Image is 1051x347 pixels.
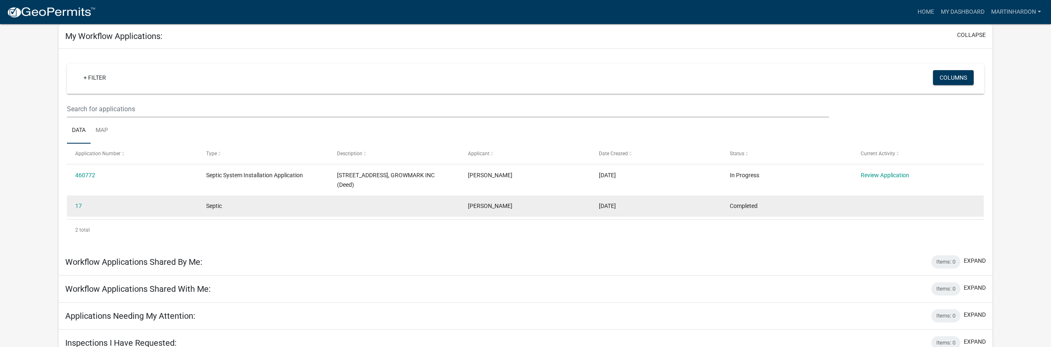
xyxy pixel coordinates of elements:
span: 08/07/2025 [599,203,616,209]
span: Description [337,151,362,156]
div: collapse [59,49,992,249]
datatable-header-cell: Applicant [460,144,591,164]
span: Martin Hardon [468,172,512,178]
div: Items: 0 [931,309,960,323]
h5: Workflow Applications Shared With Me: [65,284,211,294]
h5: My Workflow Applications: [65,31,162,41]
datatable-header-cell: Date Created [591,144,722,164]
a: 17 [75,203,82,209]
a: Review Application [861,172,909,178]
span: 08/07/2025 [599,172,616,178]
datatable-header-cell: Application Number [67,144,198,164]
span: Type [206,151,217,156]
button: expand [964,310,986,319]
span: Septic System Installation Application [206,172,303,178]
datatable-header-cell: Status [722,144,853,164]
a: + Filter [77,70,113,85]
button: expand [964,337,986,346]
input: Search for applications [67,100,829,117]
span: Status [730,151,744,156]
button: collapse [957,31,986,39]
a: Home [914,4,938,20]
h5: Workflow Applications Shared By Me: [65,257,202,267]
span: Date Created [599,151,628,156]
div: Items: 0 [931,282,960,296]
a: My Dashboard [938,4,988,20]
span: Application Number [75,151,121,156]
button: expand [964,257,986,265]
datatable-header-cell: Description [329,144,460,164]
span: Current Activity [861,151,895,156]
h5: Applications Needing My Attention: [65,311,195,321]
span: Martin Hardon [468,203,512,209]
span: 15086 205TH ST, GROWMARK INC (Deed) [337,172,435,188]
span: Applicant [468,151,490,156]
span: Completed [730,203,758,209]
div: Items: 0 [931,255,960,269]
a: Map [91,117,113,144]
span: In Progress [730,172,759,178]
a: 460772 [75,172,95,178]
datatable-header-cell: Current Activity [853,144,984,164]
span: Septic [206,203,222,209]
div: 2 total [67,220,984,240]
button: expand [964,283,986,292]
a: MartinHardon [988,4,1044,20]
a: Data [67,117,91,144]
datatable-header-cell: Type [198,144,329,164]
button: Columns [933,70,974,85]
